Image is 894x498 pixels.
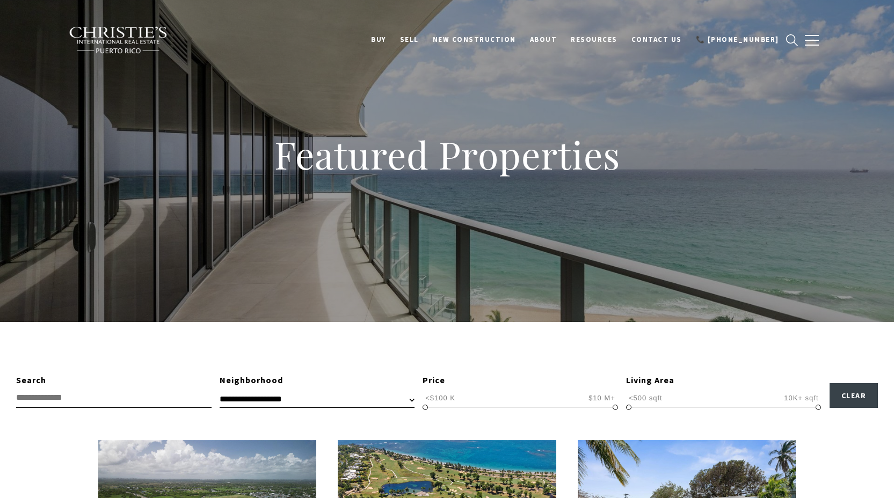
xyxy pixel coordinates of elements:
span: <500 sqft [626,393,665,403]
span: <$100 K [423,393,458,403]
a: BUY [364,30,393,50]
a: 📞 [PHONE_NUMBER] [689,30,786,50]
button: Clear [830,383,878,408]
div: Search [16,373,212,387]
span: 📞 [PHONE_NUMBER] [696,35,779,44]
span: $10 M+ [586,393,618,403]
img: Christie's International Real Estate black text logo [69,26,169,54]
div: Neighborhood [220,373,415,387]
a: New Construction [426,30,523,50]
span: New Construction [433,35,516,44]
div: Living Area [626,373,822,387]
span: Contact Us [631,35,682,44]
a: SELL [393,30,426,50]
a: About [523,30,564,50]
span: 10K+ sqft [781,393,821,403]
h1: Featured Properties [206,131,689,178]
div: Price [423,373,618,387]
a: Resources [564,30,624,50]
